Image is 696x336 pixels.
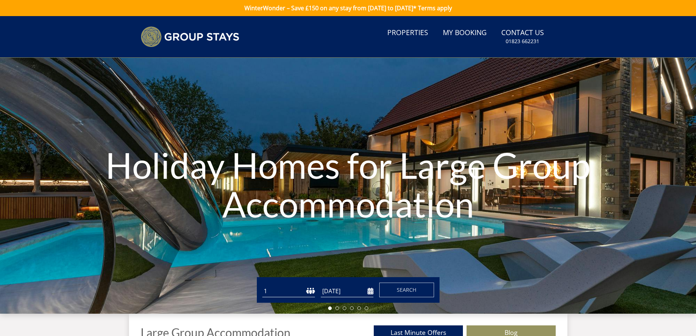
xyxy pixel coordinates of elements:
[498,25,547,49] a: Contact Us01823 662231
[506,38,539,45] small: 01823 662231
[104,131,592,238] h1: Holiday Homes for Large Group Accommodation
[379,283,434,297] button: Search
[321,285,373,297] input: Arrival Date
[384,25,431,41] a: Properties
[141,26,239,47] img: Group Stays
[397,286,417,293] span: Search
[440,25,490,41] a: My Booking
